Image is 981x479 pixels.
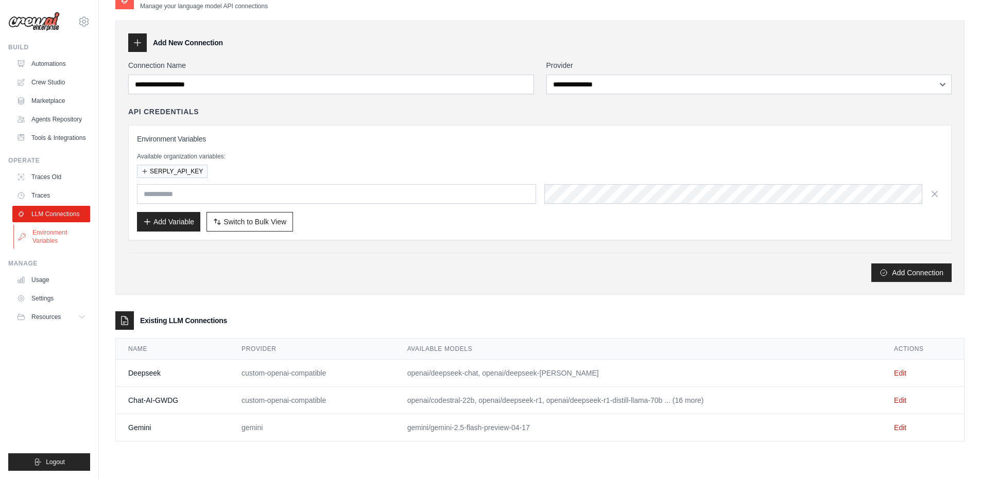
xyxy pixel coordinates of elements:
td: Gemini [116,414,229,441]
a: Marketplace [12,93,90,109]
h3: Add New Connection [153,38,223,48]
a: LLM Connections [12,206,90,222]
td: openai/deepseek-chat, openai/deepseek-[PERSON_NAME] [395,360,882,387]
a: Traces Old [12,169,90,185]
button: SERPLY_API_KEY [137,165,208,178]
td: Chat-AI-GWDG [116,387,229,414]
img: Logo [8,12,60,31]
h4: API Credentials [128,107,199,117]
label: Connection Name [128,60,534,70]
p: Manage your language model API connections [140,2,268,10]
button: Resources [12,309,90,325]
td: gemini [229,414,395,441]
div: Operate [8,156,90,165]
a: Tools & Integrations [12,130,90,146]
button: Switch to Bulk View [206,212,293,232]
a: Edit [894,423,906,432]
th: Available Models [395,339,882,360]
h3: Existing LLM Connections [140,315,227,326]
a: Crew Studio [12,74,90,91]
a: Agents Repository [12,111,90,128]
h3: Environment Variables [137,134,943,144]
a: Environment Variables [13,224,91,249]
a: Settings [12,290,90,307]
a: Traces [12,187,90,204]
button: Logout [8,453,90,471]
a: Edit [894,369,906,377]
th: Name [116,339,229,360]
th: Provider [229,339,395,360]
span: Switch to Bulk View [223,217,286,227]
td: gemini/gemini-2.5-flash-preview-04-17 [395,414,882,441]
a: Usage [12,272,90,288]
button: Add Connection [871,263,952,282]
td: openai/codestral-22b, openai/deepseek-r1, openai/deepseek-r1-distill-llama-70b ... (16 more) [395,387,882,414]
td: Deepseek [116,360,229,387]
a: Edit [894,396,906,404]
p: Available organization variables: [137,152,943,161]
td: custom-openai-compatible [229,360,395,387]
span: Resources [31,313,61,321]
span: Logout [46,458,65,466]
a: Automations [12,56,90,72]
label: Provider [546,60,952,70]
button: Add Variable [137,212,200,232]
div: Manage [8,259,90,268]
td: custom-openai-compatible [229,387,395,414]
div: Build [8,43,90,51]
th: Actions [882,339,964,360]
